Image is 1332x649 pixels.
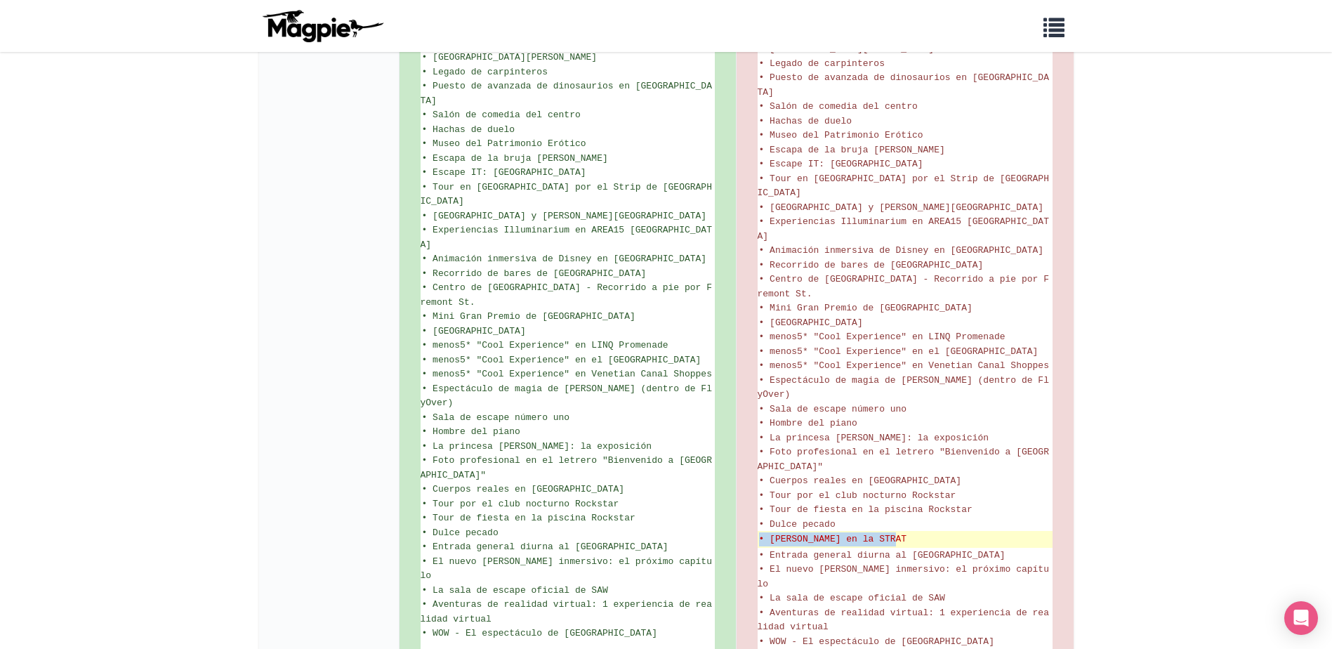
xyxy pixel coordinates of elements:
span: • Animación inmersiva de Disney en [GEOGRAPHIC_DATA] [759,245,1044,256]
span: • Museo del Patrimonio Erótico [759,130,923,140]
span: • Aventuras de realidad virtual: 1 experiencia de realidad virtual [758,608,1049,633]
span: • El nuevo [PERSON_NAME] inmersivo: el próximo capítulo [758,564,1049,589]
span: • Museo del Patrimonio Erótico [422,138,586,149]
span: • Legado de carpinteros [422,67,548,77]
span: • Sala de escape número uno [759,404,907,414]
span: • Experiencias Illuminarium en AREA15 [GEOGRAPHIC_DATA] [421,225,712,250]
div: Abra Intercom Messenger [1284,601,1318,635]
span: • [GEOGRAPHIC_DATA][PERSON_NAME] [422,52,598,63]
span: • Espectáculo de magia de [PERSON_NAME] (dentro de FlyOver) [421,383,712,409]
span: • Tour de fiesta en la piscina Rockstar [422,513,635,523]
span: • Hombre del piano [422,426,520,437]
span: • La princesa [PERSON_NAME]: la exposición [422,441,652,452]
span: • Centro de [GEOGRAPHIC_DATA] - Recorrido a pie por Fremont St. [421,282,712,308]
span: • [GEOGRAPHIC_DATA] y [PERSON_NAME][GEOGRAPHIC_DATA] [759,202,1044,213]
span: • Escape IT: [GEOGRAPHIC_DATA] [422,167,586,178]
span: • [GEOGRAPHIC_DATA] [759,317,863,328]
span: • Salón de comedia del centro [422,110,581,120]
span: • Legado de carpinteros [759,58,885,69]
span: • Foto profesional en el letrero "Bienvenido a [GEOGRAPHIC_DATA]" [421,455,712,480]
span: • [GEOGRAPHIC_DATA] [422,326,526,336]
span: • menos5* "Cool Experience" en LINQ Promenade [422,340,668,350]
span: • La princesa [PERSON_NAME]: la exposición [759,433,989,443]
img: logo-ab69f6fb50320c5b225c76a69d11143b.png [259,9,385,43]
span: • Salón de comedia del centro [759,101,918,112]
span: • Aventuras de realidad virtual: 1 experiencia de realidad virtual [421,599,712,624]
span: • Cuerpos reales en [GEOGRAPHIC_DATA] [422,484,625,494]
span: • menos5* "Cool Experience" en LINQ Promenade [759,332,1005,342]
span: • Hachas de duelo [759,116,852,126]
span: • WOW - El espectáculo de [GEOGRAPHIC_DATA] [759,636,994,647]
span: • Sala de escape número uno [422,412,570,423]
span: • Entrada general diurna al [GEOGRAPHIC_DATA] [422,542,668,552]
span: • Tour por el club nocturno Rockstar [759,490,956,501]
span: • Puesto de avanzada de dinosaurios en [GEOGRAPHIC_DATA] [758,72,1049,98]
span: • Dulce pecado [422,527,499,538]
span: • El nuevo [PERSON_NAME] inmersivo: el próximo capítulo [421,556,712,582]
span: • Escapa de la bruja [PERSON_NAME] [759,145,945,155]
span: • Foto profesional en el letrero "Bienvenido a [GEOGRAPHIC_DATA]" [758,447,1049,472]
span: • Mini Gran Premio de [GEOGRAPHIC_DATA] [759,303,972,313]
span: • Escape IT: [GEOGRAPHIC_DATA] [759,159,923,169]
span: • Tour por el club nocturno Rockstar [422,499,619,509]
span: • Mini Gran Premio de [GEOGRAPHIC_DATA] [422,311,635,322]
span: • Dulce pecado [759,519,836,530]
span: • Escapa de la bruja [PERSON_NAME] [422,153,608,164]
span: • La sala de escape oficial de SAW [759,593,945,603]
span: • Animación inmersiva de Disney en [GEOGRAPHIC_DATA] [422,254,707,264]
span: • [GEOGRAPHIC_DATA] y [PERSON_NAME][GEOGRAPHIC_DATA] [422,211,707,221]
span: • Espectáculo de magia de [PERSON_NAME] (dentro de FlyOver) [758,375,1049,400]
span: • WOW - El espectáculo de [GEOGRAPHIC_DATA] [422,628,657,638]
span: • Tour en [GEOGRAPHIC_DATA] por el Strip de [GEOGRAPHIC_DATA] [758,173,1049,199]
span: • menos5* "Cool Experience" en Venetian Canal Shoppes [422,369,712,379]
span: • Tour de fiesta en la piscina Rockstar [759,504,972,515]
span: • Recorrido de bares de [GEOGRAPHIC_DATA] [759,260,984,270]
span: • Experiencias Illuminarium en AREA15 [GEOGRAPHIC_DATA] [758,216,1049,242]
span: • La sala de escape oficial de SAW [422,585,608,596]
span: • Entrada general diurna al [GEOGRAPHIC_DATA] [759,550,1005,560]
span: • menos5* "Cool Experience" en el [GEOGRAPHIC_DATA] [759,346,1038,357]
span: • Tour en [GEOGRAPHIC_DATA] por el Strip de [GEOGRAPHIC_DATA] [421,182,712,207]
del: • [PERSON_NAME] en la STRAT [759,532,1051,546]
span: • Recorrido de bares de [GEOGRAPHIC_DATA] [422,268,647,279]
span: • menos5* "Cool Experience" en Venetian Canal Shoppes [759,360,1049,371]
span: • Centro de [GEOGRAPHIC_DATA] - Recorrido a pie por Fremont St. [758,274,1049,299]
span: • Hombre del piano [759,418,857,428]
span: • Cuerpos reales en [GEOGRAPHIC_DATA] [759,476,962,486]
span: • menos5* "Cool Experience" en el [GEOGRAPHIC_DATA] [422,355,701,365]
span: • Puesto de avanzada de dinosaurios en [GEOGRAPHIC_DATA] [421,81,712,106]
span: • Hachas de duelo [422,124,515,135]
